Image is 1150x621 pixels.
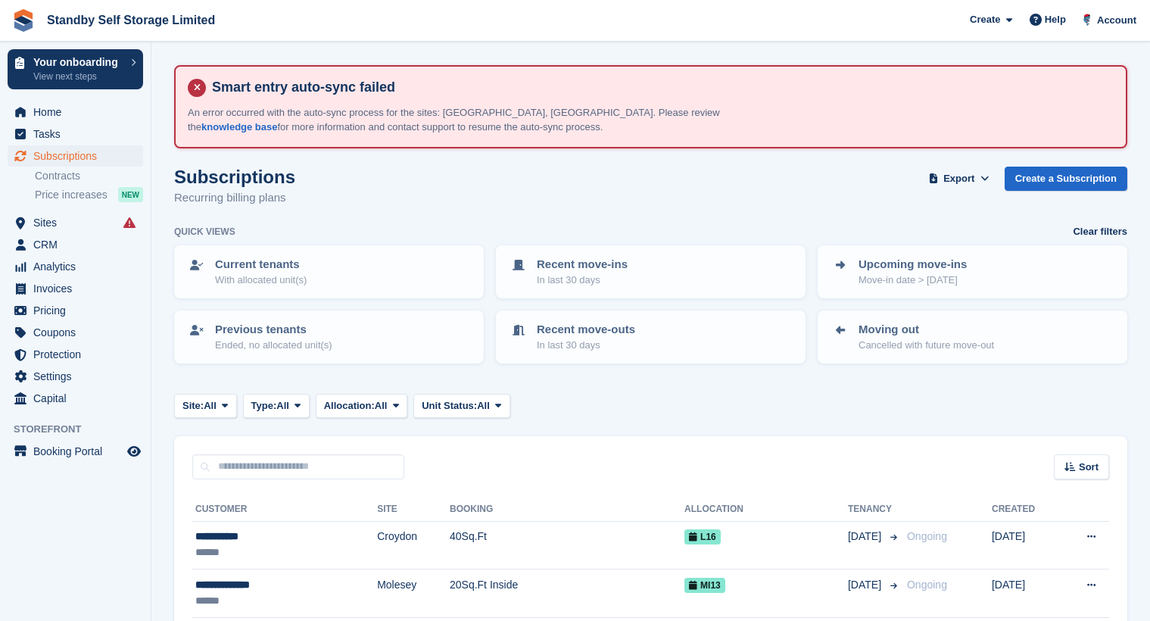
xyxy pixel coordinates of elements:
a: Price increases NEW [35,186,143,203]
div: NEW [118,187,143,202]
p: Previous tenants [215,321,332,339]
span: Coupons [33,322,124,343]
a: Create a Subscription [1005,167,1127,192]
a: menu [8,366,143,387]
th: Site [377,498,450,522]
p: Your onboarding [33,57,123,67]
i: Smart entry sync failures have occurred [123,217,136,229]
a: Standby Self Storage Limited [41,8,221,33]
span: Type: [251,398,277,413]
span: [DATE] [848,577,884,593]
a: Contracts [35,169,143,183]
a: menu [8,344,143,365]
span: Invoices [33,278,124,299]
p: View next steps [33,70,123,83]
p: With allocated unit(s) [215,273,307,288]
h1: Subscriptions [174,167,295,187]
span: Price increases [35,188,108,202]
span: Export [943,171,974,186]
a: knowledge base [201,121,277,133]
h4: Smart entry auto-sync failed [206,79,1114,96]
span: Analytics [33,256,124,277]
p: Ended, no allocated unit(s) [215,338,332,353]
td: [DATE] [992,570,1059,618]
th: Created [992,498,1059,522]
p: Current tenants [215,256,307,273]
span: All [477,398,490,413]
a: Preview store [125,442,143,460]
span: Help [1045,12,1066,27]
img: Glenn Fisher [1080,12,1095,27]
span: Allocation: [324,398,375,413]
span: MI13 [684,578,725,593]
td: 40Sq.Ft [450,521,684,570]
span: All [276,398,289,413]
img: stora-icon-8386f47178a22dfd0bd8f6a31ec36ba5ce8667c1dd55bd0f319d3a0aa187defe.svg [12,9,35,32]
a: menu [8,212,143,233]
button: Type: All [243,394,310,419]
a: Your onboarding View next steps [8,49,143,89]
span: Account [1097,13,1136,28]
span: Home [33,101,124,123]
td: Molesey [377,570,450,618]
span: Create [970,12,1000,27]
span: Settings [33,366,124,387]
span: Pricing [33,300,124,321]
span: Storefront [14,422,151,437]
a: menu [8,101,143,123]
p: Recent move-ins [537,256,628,273]
h6: Quick views [174,225,235,239]
a: menu [8,256,143,277]
span: Booking Portal [33,441,124,462]
p: Move-in date > [DATE] [859,273,967,288]
p: Recurring billing plans [174,189,295,207]
span: Ongoing [907,579,947,591]
a: menu [8,300,143,321]
th: Customer [192,498,377,522]
span: Unit Status: [422,398,477,413]
a: menu [8,145,143,167]
button: Export [926,167,993,192]
span: Sites [33,212,124,233]
span: Site: [182,398,204,413]
a: menu [8,388,143,409]
a: Recent move-outs In last 30 days [497,312,804,362]
p: An error occurred with the auto-sync process for the sites: [GEOGRAPHIC_DATA], [GEOGRAPHIC_DATA].... [188,105,756,135]
a: menu [8,234,143,255]
a: Current tenants With allocated unit(s) [176,247,482,297]
th: Booking [450,498,684,522]
p: In last 30 days [537,338,635,353]
a: menu [8,441,143,462]
span: Ongoing [907,530,947,542]
span: All [204,398,217,413]
span: L16 [684,529,721,545]
span: Subscriptions [33,145,124,167]
button: Allocation: All [316,394,408,419]
p: Recent move-outs [537,321,635,339]
p: Cancelled with future move-out [859,338,994,353]
a: menu [8,123,143,145]
th: Tenancy [848,498,901,522]
p: Moving out [859,321,994,339]
span: CRM [33,234,124,255]
a: Previous tenants Ended, no allocated unit(s) [176,312,482,362]
p: Upcoming move-ins [859,256,967,273]
td: [DATE] [992,521,1059,570]
a: menu [8,278,143,299]
td: 20Sq.Ft Inside [450,570,684,618]
span: Sort [1079,460,1099,475]
p: In last 30 days [537,273,628,288]
button: Site: All [174,394,237,419]
span: [DATE] [848,529,884,545]
a: Upcoming move-ins Move-in date > [DATE] [819,247,1126,297]
td: Croydon [377,521,450,570]
span: All [375,398,388,413]
span: Protection [33,344,124,365]
a: Recent move-ins In last 30 days [497,247,804,297]
th: Allocation [684,498,848,522]
a: Moving out Cancelled with future move-out [819,312,1126,362]
span: Capital [33,388,124,409]
button: Unit Status: All [413,394,510,419]
a: menu [8,322,143,343]
a: Clear filters [1073,224,1127,239]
